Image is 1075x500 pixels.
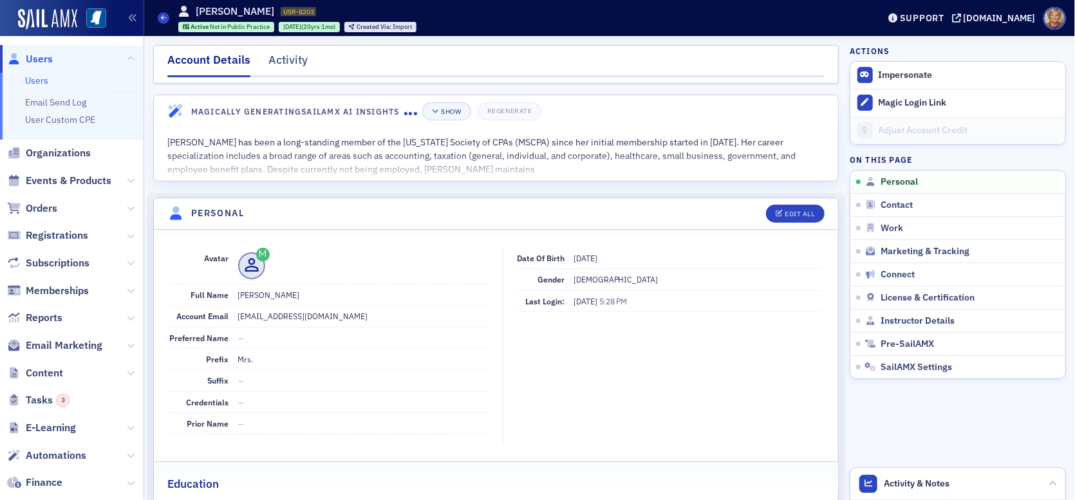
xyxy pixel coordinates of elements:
span: Full Name [191,290,229,300]
span: Prefix [207,354,229,364]
div: Edit All [785,210,814,218]
span: — [238,418,245,429]
span: SailAMX Settings [881,362,952,373]
h4: Actions [850,45,890,57]
span: Suffix [208,375,229,385]
button: [DOMAIN_NAME] [952,14,1040,23]
span: [DATE] [574,253,597,263]
span: Account Email [177,311,229,321]
span: Organizations [26,146,91,160]
div: Created Via: Import [344,22,416,32]
a: Adjust Account Credit [850,116,1065,144]
span: Automations [26,449,86,463]
button: Edit All [766,205,824,223]
span: Reports [26,311,62,325]
dd: [DEMOGRAPHIC_DATA] [574,269,822,290]
span: Preferred Name [170,333,229,343]
div: Activity [268,51,308,75]
a: Content [7,366,63,380]
span: Work [881,223,903,234]
span: Active [191,23,210,31]
a: User Custom CPE [25,114,95,125]
a: Users [7,52,53,66]
div: Active: Active: Not in Public Practice [178,22,275,32]
span: Content [26,366,63,380]
span: Profile [1043,7,1066,30]
div: 3 [56,394,70,407]
span: Date of Birth [517,253,565,263]
span: Personal [881,176,918,188]
div: Support [900,12,944,24]
h1: [PERSON_NAME] [196,5,274,19]
span: — [238,397,245,407]
h4: Personal [191,207,244,220]
div: [DOMAIN_NAME] [964,12,1036,24]
a: Reports [7,311,62,325]
span: Connect [881,269,915,281]
span: Not in Public Practice [210,23,270,31]
dd: Mrs. [238,349,489,369]
span: Memberships [26,284,89,298]
h4: On this page [850,154,1066,165]
img: SailAMX [18,9,77,30]
span: Created Via : [357,23,393,31]
button: Magic Login Link [850,89,1065,116]
a: Active Not in Public Practice [183,23,270,31]
span: — [238,375,245,385]
span: Activity & Notes [884,477,950,490]
div: Magic Login Link [879,97,1059,109]
a: Automations [7,449,86,463]
a: Email Marketing [7,338,102,353]
div: Adjust Account Credit [879,125,1059,136]
a: Subscriptions [7,256,89,270]
span: Marketing & Tracking [881,246,969,257]
button: Regenerate [478,102,541,120]
span: Email Marketing [26,338,102,353]
span: — [238,333,245,343]
a: Memberships [7,284,89,298]
span: Finance [26,476,62,490]
a: Users [25,75,48,86]
span: E-Learning [26,421,76,435]
a: E-Learning [7,421,76,435]
a: Registrations [7,228,88,243]
button: Impersonate [879,69,933,81]
span: Pre-SailAMX [881,338,934,350]
span: Tasks [26,393,70,407]
span: Credentials [187,397,229,407]
button: Show [422,102,471,120]
span: USR-8203 [283,7,314,16]
span: Events & Products [26,174,111,188]
h2: Education [167,476,219,492]
span: [DATE] [283,23,301,31]
a: Events & Products [7,174,111,188]
span: [DATE] [574,296,599,306]
span: Prior Name [187,418,229,429]
a: Finance [7,476,62,490]
a: Email Send Log [25,97,86,108]
span: Avatar [205,253,229,263]
div: 2005-09-01 00:00:00 [279,22,340,32]
dd: [PERSON_NAME] [238,284,489,305]
span: Registrations [26,228,88,243]
h4: Magically Generating SailAMX AI Insights [191,106,404,117]
img: SailAMX [86,8,106,28]
a: Tasks3 [7,393,70,407]
div: Import [357,24,412,31]
span: Instructor Details [881,315,955,327]
span: 5:28 PM [599,296,627,306]
div: Account Details [167,51,250,77]
span: Subscriptions [26,256,89,270]
a: Orders [7,201,57,216]
a: View Homepage [77,8,106,30]
span: Last Login: [525,296,565,306]
span: Contact [881,199,913,211]
div: Show [441,108,461,115]
div: (20yrs 1mo) [283,23,335,31]
dd: [EMAIL_ADDRESS][DOMAIN_NAME] [238,306,489,326]
span: Orders [26,201,57,216]
a: Organizations [7,146,91,160]
span: Gender [537,274,565,284]
span: Users [26,52,53,66]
